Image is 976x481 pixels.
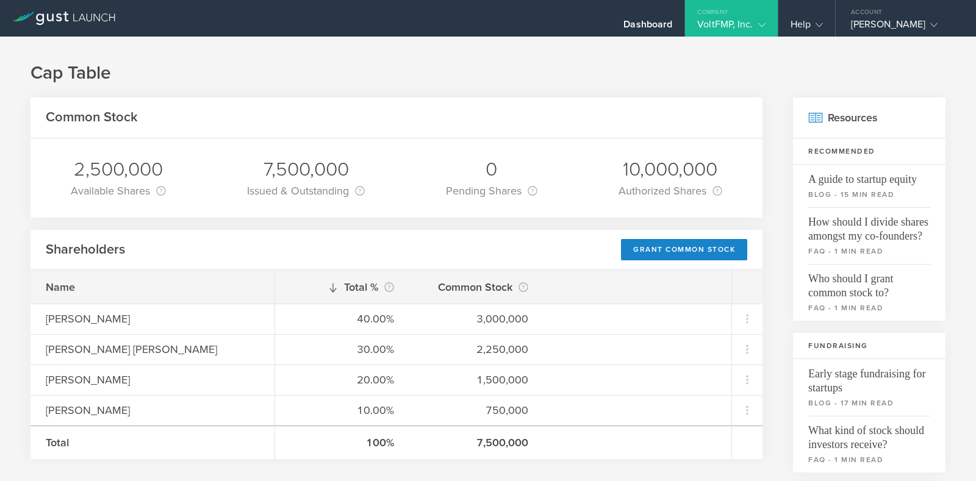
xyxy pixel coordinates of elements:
[425,372,528,388] div: 1,500,000
[71,182,166,199] div: Available Shares
[290,372,394,388] div: 20.00%
[793,333,945,359] h3: Fundraising
[290,279,394,296] div: Total %
[46,241,125,258] h2: Shareholders
[446,182,537,199] div: Pending Shares
[808,246,930,257] small: faq - 1 min read
[619,157,722,182] div: 10,000,000
[425,435,528,451] div: 7,500,000
[71,157,166,182] div: 2,500,000
[623,18,672,37] div: Dashboard
[621,239,747,260] div: Grant Common Stock
[425,311,528,327] div: 3,000,000
[46,372,259,388] div: [PERSON_NAME]
[793,138,945,165] h3: Recommended
[290,341,394,357] div: 30.00%
[793,264,945,321] a: Who should I grant common stock to?faq - 1 min read
[290,435,394,451] div: 100%
[425,279,528,296] div: Common Stock
[425,341,528,357] div: 2,250,000
[46,279,259,295] div: Name
[793,165,945,207] a: A guide to startup equityblog - 15 min read
[290,311,394,327] div: 40.00%
[808,189,930,200] small: blog - 15 min read
[808,165,930,187] span: A guide to startup equity
[697,18,765,37] div: VoltFMP, Inc.
[808,397,930,408] small: blog - 17 min read
[808,454,930,465] small: faq - 1 min read
[915,422,976,481] iframe: Chat Widget
[46,109,138,126] h2: Common Stock
[425,402,528,418] div: 750,000
[46,402,259,418] div: [PERSON_NAME]
[808,302,930,313] small: faq - 1 min read
[30,61,945,85] h1: Cap Table
[793,416,945,472] a: What kind of stock should investors receive?faq - 1 min read
[808,264,930,300] span: Who should I grant common stock to?
[793,207,945,264] a: How should I divide shares amongst my co-founders?faq - 1 min read
[851,18,955,37] div: [PERSON_NAME]
[46,311,259,327] div: [PERSON_NAME]
[46,435,259,451] div: Total
[808,416,930,452] span: What kind of stock should investors receive?
[46,341,259,357] div: [PERSON_NAME] [PERSON_NAME]
[247,157,365,182] div: 7,500,000
[793,98,945,138] h2: Resources
[793,359,945,416] a: Early stage fundraising for startupsblog - 17 min read
[619,182,722,199] div: Authorized Shares
[446,157,537,182] div: 0
[808,359,930,395] span: Early stage fundraising for startups
[808,207,930,243] span: How should I divide shares amongst my co-founders?
[247,182,365,199] div: Issued & Outstanding
[290,402,394,418] div: 10.00%
[791,18,823,37] div: Help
